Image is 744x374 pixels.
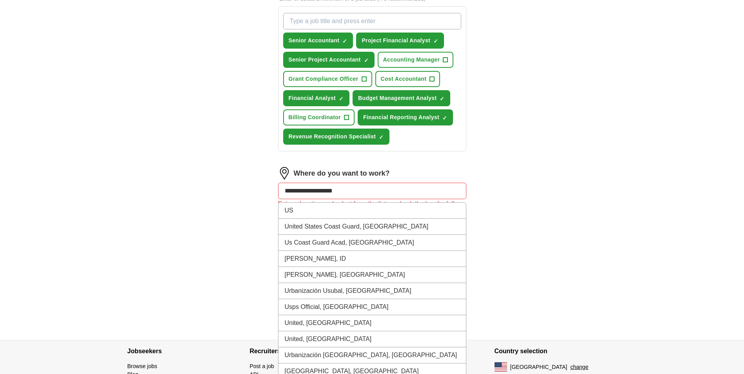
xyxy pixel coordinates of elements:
[294,168,390,179] label: Where do you want to work?
[283,52,375,68] button: Senior Project Accountant✓
[362,36,430,45] span: Project Financial Analyst
[495,362,507,372] img: US flag
[283,71,372,87] button: Grant Compliance Officer
[278,299,466,315] li: Usps Official, [GEOGRAPHIC_DATA]
[283,109,355,125] button: Billing Coordinator
[363,113,439,122] span: Financial Reporting Analyst
[570,363,588,371] button: change
[356,33,444,49] button: Project Financial Analyst✓
[127,363,157,369] a: Browse jobs
[278,267,466,283] li: [PERSON_NAME], [GEOGRAPHIC_DATA]
[278,331,466,347] li: United, [GEOGRAPHIC_DATA]
[283,90,350,106] button: Financial Analyst✓
[378,52,454,68] button: Accounting Manager
[289,75,358,83] span: Grant Compliance Officer
[358,94,437,102] span: Budget Management Analyst
[278,235,466,251] li: Us Coast Guard Acad, [GEOGRAPHIC_DATA]
[289,94,336,102] span: Financial Analyst
[278,167,291,180] img: location.png
[440,96,444,102] span: ✓
[283,129,390,145] button: Revenue Recognition Specialist✓
[339,96,344,102] span: ✓
[278,315,466,331] li: United, [GEOGRAPHIC_DATA]
[510,363,568,371] span: [GEOGRAPHIC_DATA]
[289,113,341,122] span: Billing Coordinator
[375,71,440,87] button: Cost Accountant
[358,109,453,125] button: Financial Reporting Analyst✓
[342,38,347,44] span: ✓
[433,38,438,44] span: ✓
[278,199,466,218] div: Enter a location and select from the list, or check the box for fully remote roles
[381,75,427,83] span: Cost Accountant
[289,133,376,141] span: Revenue Recognition Specialist
[278,283,466,299] li: Urbanización Usubal, [GEOGRAPHIC_DATA]
[278,219,466,235] li: United States Coast Guard, [GEOGRAPHIC_DATA]
[278,203,466,219] li: US
[442,115,447,121] span: ✓
[283,13,461,29] input: Type a job title and press enter
[283,33,353,49] button: Senior Accountant✓
[289,36,340,45] span: Senior Accountant
[383,56,440,64] span: Accounting Manager
[289,56,361,64] span: Senior Project Accountant
[353,90,450,106] button: Budget Management Analyst✓
[278,347,466,363] li: Urbanización [GEOGRAPHIC_DATA], [GEOGRAPHIC_DATA]
[278,251,466,267] li: [PERSON_NAME], ID
[379,134,384,140] span: ✓
[364,57,369,64] span: ✓
[495,340,617,362] h4: Country selection
[250,363,274,369] a: Post a job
